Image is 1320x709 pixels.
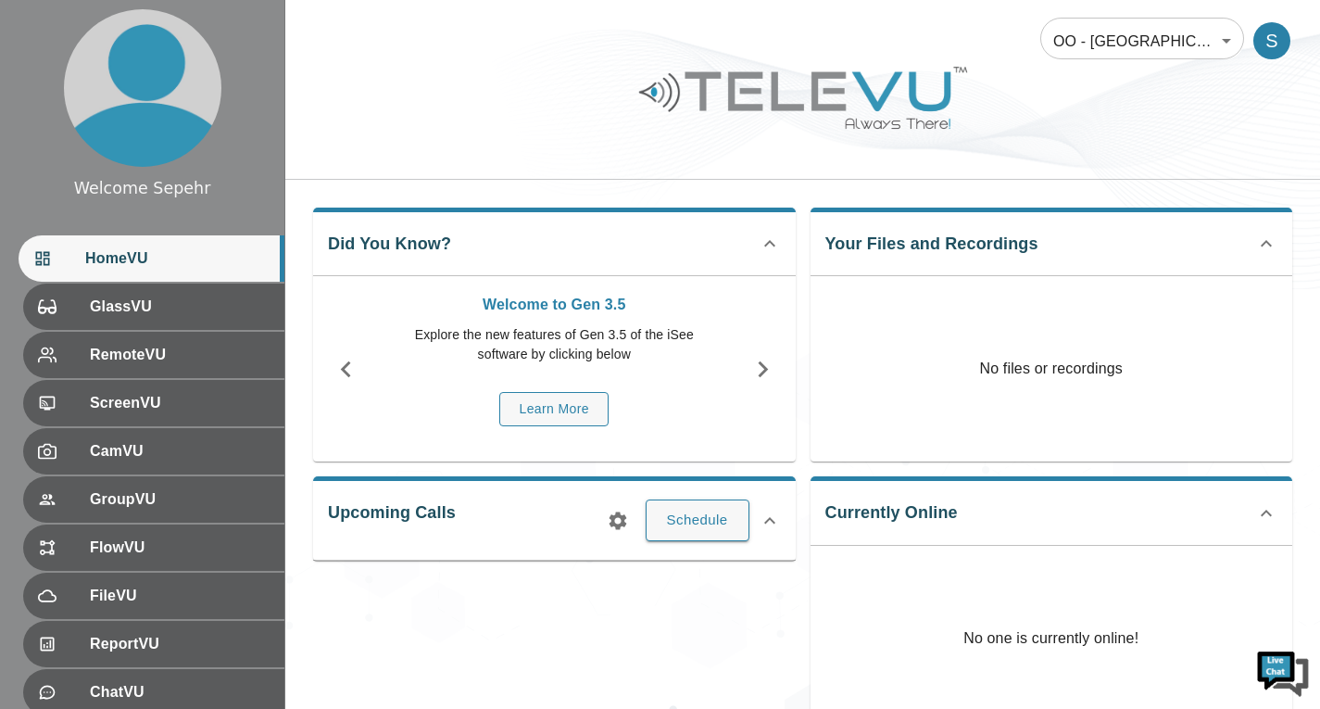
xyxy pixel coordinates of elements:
div: CamVU [23,428,284,475]
img: Logo [636,59,970,136]
p: No files or recordings [811,276,1293,462]
div: HomeVU [19,235,284,282]
img: Chat Widget [1255,644,1311,700]
div: RemoteVU [23,332,284,378]
span: FlowVU [90,537,270,559]
div: GroupVU [23,476,284,523]
span: CamVU [90,440,270,462]
span: ReportVU [90,633,270,655]
div: GlassVU [23,284,284,330]
button: Learn More [499,392,609,426]
span: RemoteVU [90,344,270,366]
div: OO - [GEOGRAPHIC_DATA] - K. Agbedinu [1040,15,1244,67]
button: Schedule [646,500,749,540]
div: ReportVU [23,621,284,667]
div: S [1253,22,1290,59]
div: Welcome Sepehr [74,176,211,200]
span: GlassVU [90,296,270,318]
p: Welcome to Gen 3.5 [388,294,721,316]
span: ChatVU [90,681,270,703]
p: Explore the new features of Gen 3.5 of the iSee software by clicking below [388,325,721,364]
div: FlowVU [23,525,284,571]
div: FileVU [23,573,284,619]
span: ScreenVU [90,392,270,414]
img: profile.png [64,9,221,167]
span: GroupVU [90,488,270,511]
span: FileVU [90,585,270,607]
span: HomeVU [85,247,270,270]
div: ScreenVU [23,380,284,426]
